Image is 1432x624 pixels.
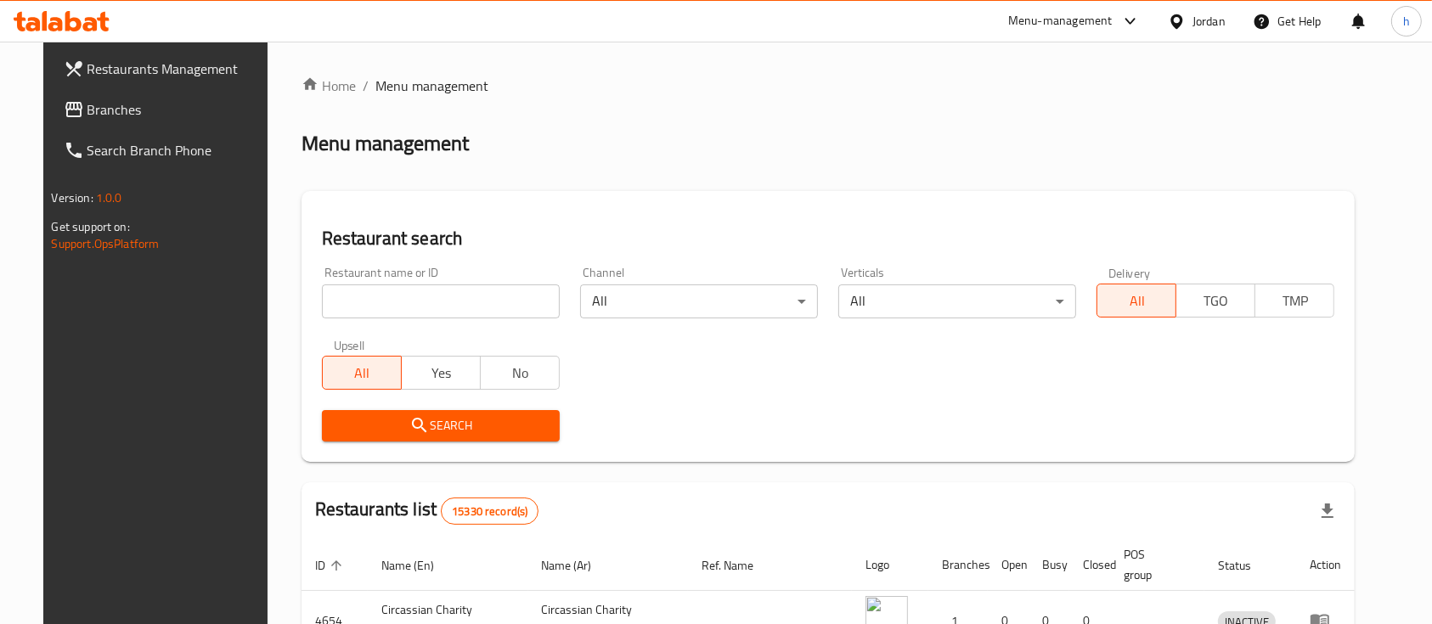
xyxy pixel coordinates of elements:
a: Search Branch Phone [50,130,283,171]
span: 1.0.0 [96,187,122,209]
span: Status [1218,555,1273,576]
button: All [1097,284,1176,318]
span: Version: [52,187,93,209]
h2: Restaurant search [322,226,1335,251]
a: Restaurants Management [50,48,283,89]
span: TGO [1183,289,1249,313]
span: Ref. Name [702,555,775,576]
th: Closed [1069,539,1110,591]
div: Total records count [441,498,538,525]
span: h [1403,12,1410,31]
div: All [838,284,1076,318]
div: Menu-management [1008,11,1113,31]
h2: Menu management [302,130,469,157]
span: Restaurants Management [87,59,269,79]
th: Logo [852,539,928,591]
th: Open [988,539,1029,591]
h2: Restaurants list [315,497,539,525]
a: Support.OpsPlatform [52,233,160,255]
div: Jordan [1192,12,1226,31]
span: POS group [1124,544,1185,585]
th: Branches [928,539,988,591]
th: Action [1296,539,1355,591]
nav: breadcrumb [302,76,1356,96]
button: All [322,356,402,390]
li: / [363,76,369,96]
div: All [580,284,818,318]
button: No [480,356,560,390]
span: TMP [1262,289,1328,313]
span: 15330 record(s) [442,503,538,520]
th: Busy [1029,539,1069,591]
input: Search for restaurant name or ID.. [322,284,560,318]
button: TGO [1175,284,1255,318]
a: Home [302,76,356,96]
span: ID [315,555,347,576]
span: Branches [87,99,269,120]
span: Name (En) [381,555,456,576]
span: All [1104,289,1170,313]
span: Get support on: [52,216,130,238]
label: Upsell [334,339,365,351]
button: TMP [1254,284,1334,318]
span: No [488,361,553,385]
div: Export file [1307,491,1348,531]
span: Yes [409,361,474,385]
span: Menu management [375,76,488,96]
button: Search [322,410,560,441]
a: Branches [50,89,283,130]
span: All [330,361,395,385]
button: Yes [401,356,481,390]
span: Search Branch Phone [87,140,269,160]
span: Search [335,415,546,436]
label: Delivery [1108,267,1151,278]
span: Name (Ar) [542,555,614,576]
